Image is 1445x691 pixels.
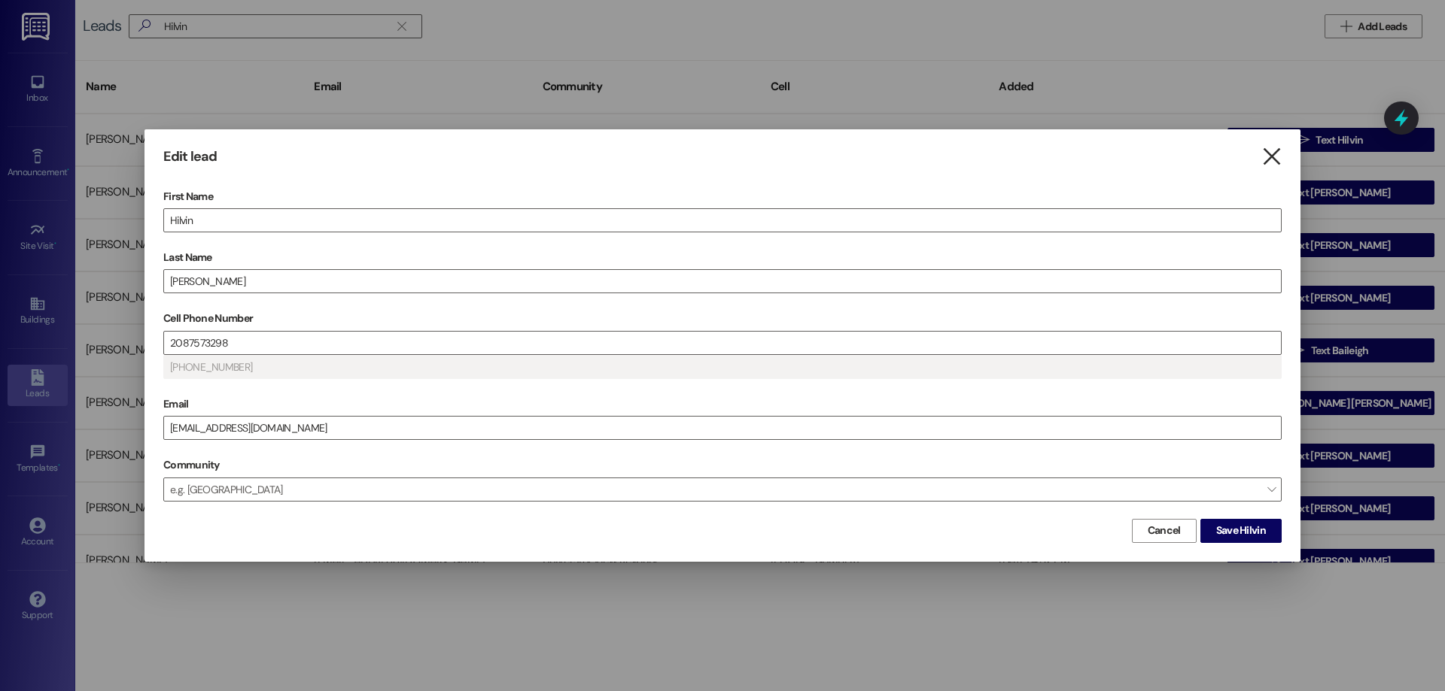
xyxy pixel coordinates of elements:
input: e.g. alex@gmail.com [164,417,1281,439]
h3: Edit lead [163,148,217,165]
label: Community [163,453,220,477]
label: Cell Phone Number [163,307,1282,330]
span: Save Hilvin [1216,523,1266,538]
label: Last Name [163,246,1282,269]
button: Save Hilvin [1200,519,1282,543]
label: Email [163,392,1282,416]
i:  [1261,149,1282,165]
span: e.g. [GEOGRAPHIC_DATA] [163,477,1282,502]
input: e.g. Smith [164,270,1281,292]
label: First Name [163,185,1282,208]
button: Cancel [1132,519,1197,543]
span: Cancel [1148,523,1181,538]
input: e.g. Alex [164,209,1281,232]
